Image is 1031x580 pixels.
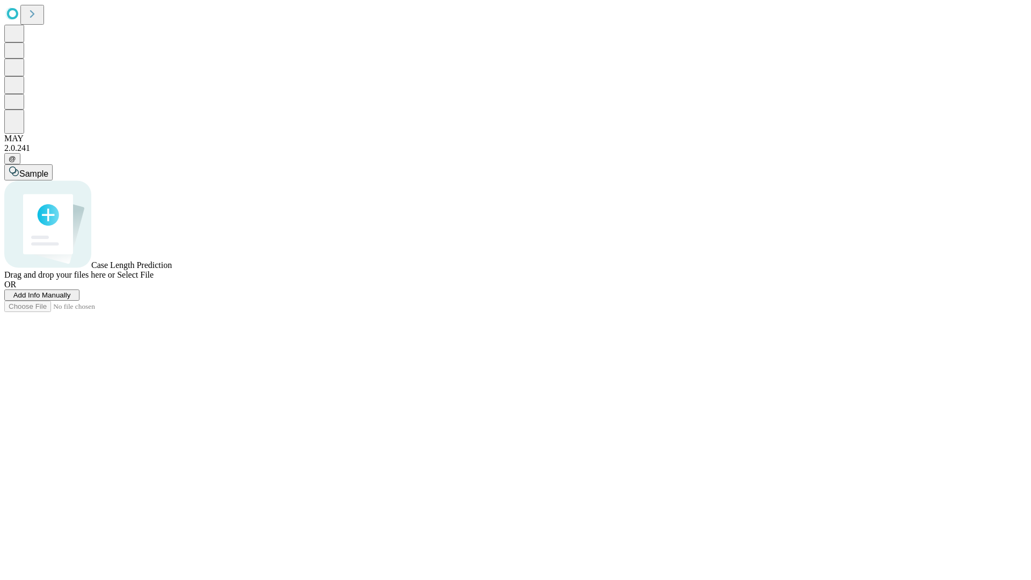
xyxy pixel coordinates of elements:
span: Sample [19,169,48,178]
button: @ [4,153,20,164]
span: Drag and drop your files here or [4,270,115,279]
span: OR [4,280,16,289]
button: Add Info Manually [4,289,79,301]
div: MAY [4,134,1027,143]
span: Select File [117,270,154,279]
button: Sample [4,164,53,180]
span: @ [9,155,16,163]
div: 2.0.241 [4,143,1027,153]
span: Add Info Manually [13,291,71,299]
span: Case Length Prediction [91,260,172,270]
